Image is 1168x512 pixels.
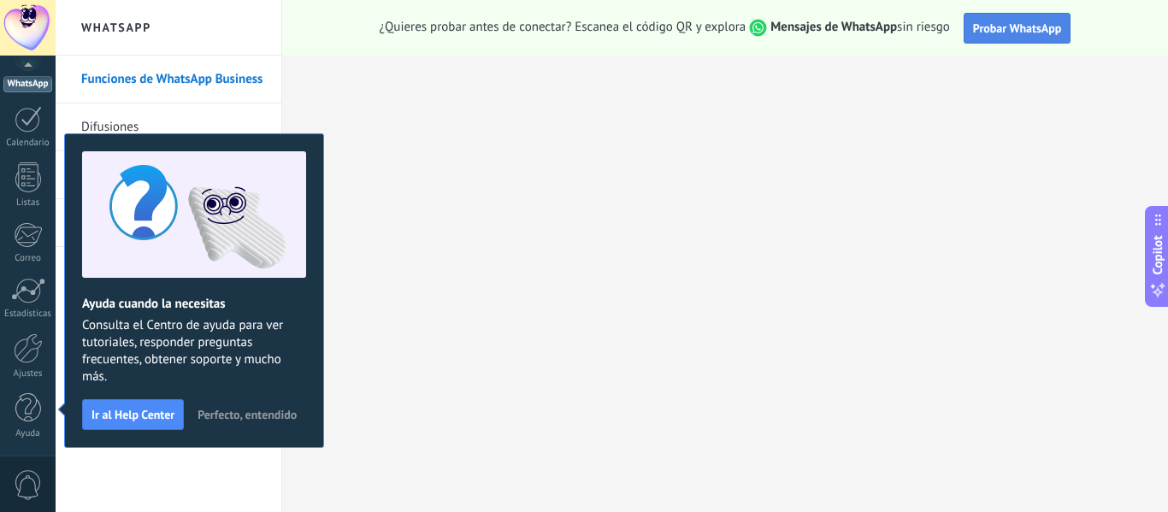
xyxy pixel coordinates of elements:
a: Funciones de WhatsApp Business [81,56,264,103]
div: Calendario [3,138,53,149]
button: Probar WhatsApp [964,13,1071,44]
button: Perfecto, entendido [190,402,304,427]
div: WhatsApp [3,76,52,92]
span: ¿Quieres probar antes de conectar? Escanea el código QR y explora sin riesgo [380,19,950,37]
div: Ajustes [3,368,53,380]
strong: Mensajes de WhatsApp [770,19,897,35]
button: Ir al Help Center [82,399,184,430]
a: Difusiones [81,103,264,151]
li: Difusiones [56,103,281,151]
div: Estadísticas [3,309,53,320]
span: Consulta el Centro de ayuda para ver tutoriales, responder preguntas frecuentes, obtener soporte ... [82,317,306,385]
span: Copilot [1149,235,1166,274]
span: Probar WhatsApp [973,21,1062,36]
span: Perfecto, entendido [198,409,297,421]
li: Funciones de WhatsApp Business [56,56,281,103]
span: Ir al Help Center [91,409,174,421]
div: Listas [3,197,53,209]
div: Ayuda [3,428,53,439]
h2: Ayuda cuando la necesitas [82,296,306,312]
div: Correo [3,253,53,264]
